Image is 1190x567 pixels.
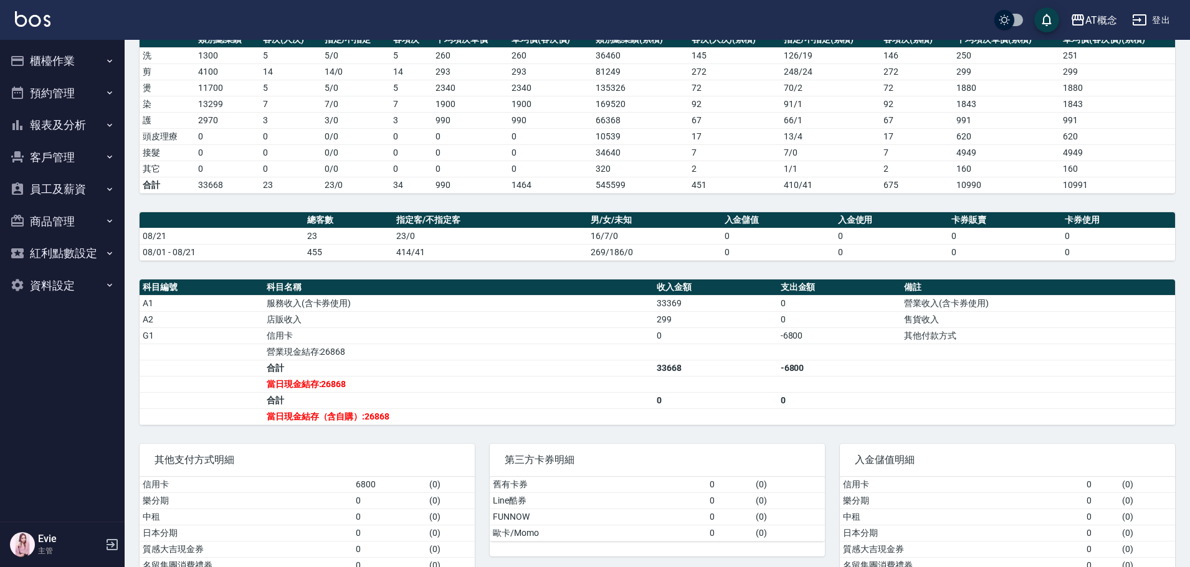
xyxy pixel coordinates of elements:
td: 91 / 1 [781,96,880,112]
td: 33668 [654,360,778,376]
td: 126 / 19 [781,47,880,63]
td: 其它 [140,161,195,177]
td: 414/41 [393,244,588,260]
td: 0 [432,128,508,144]
h5: Evie [38,533,102,545]
button: 商品管理 [5,205,120,238]
td: 質感大吉現金券 [140,541,353,557]
td: 67 [880,112,953,128]
td: 455 [304,244,393,260]
td: 10990 [953,177,1060,193]
td: 2 [688,161,781,177]
td: 合計 [140,177,195,193]
td: 4949 [953,144,1060,161]
table: a dense table [140,212,1175,261]
td: 7 [260,96,321,112]
td: 日本分期 [840,525,1083,541]
td: 0 [1083,508,1120,525]
th: 支出金額 [778,279,902,296]
td: 7 / 0 [321,96,391,112]
td: 13299 [195,96,260,112]
td: 34 [390,177,432,193]
td: 樂分期 [140,492,353,508]
td: 頭皮理療 [140,128,195,144]
td: 66368 [593,112,688,128]
td: 0 [508,128,593,144]
td: 0 [707,508,753,525]
th: 指定客/不指定客 [393,212,588,228]
span: 其他支付方式明細 [155,454,460,466]
td: 7 / 0 [781,144,880,161]
td: 410/41 [781,177,880,193]
td: 620 [953,128,1060,144]
td: 售貨收入 [901,311,1175,327]
td: 7 [390,96,432,112]
button: 櫃檯作業 [5,45,120,77]
td: 0 [195,161,260,177]
td: 0 [654,327,778,344]
td: -6800 [778,360,902,376]
td: 299 [654,311,778,327]
p: 主管 [38,545,102,556]
td: A2 [140,311,264,327]
td: 2 [880,161,953,177]
td: 0 [721,228,835,244]
img: Logo [15,11,50,27]
td: 0 [390,128,432,144]
td: 23/0 [393,228,588,244]
td: 545599 [593,177,688,193]
td: 81249 [593,63,688,80]
td: 0 [390,144,432,161]
th: 收入金額 [654,279,778,296]
td: 1300 [195,47,260,63]
td: 293 [432,63,508,80]
th: 卡券使用 [1062,212,1175,228]
td: ( 0 ) [426,508,475,525]
td: 10539 [593,128,688,144]
td: 0 [353,492,426,508]
td: 4100 [195,63,260,80]
td: 信用卡 [840,477,1083,493]
td: 251 [1060,47,1175,63]
td: 160 [953,161,1060,177]
td: 17 [880,128,953,144]
td: 1464 [508,177,593,193]
td: 33369 [654,295,778,311]
td: 當日現金結存（含自購）:26868 [264,408,654,424]
td: 0 [353,541,426,557]
td: 質感大吉現金券 [840,541,1083,557]
td: 320 [593,161,688,177]
td: 169520 [593,96,688,112]
td: 0 [1062,228,1175,244]
button: 員工及薪資 [5,173,120,205]
button: 客戶管理 [5,141,120,174]
button: 報表及分析 [5,109,120,141]
td: 160 [1060,161,1175,177]
td: 991 [953,112,1060,128]
td: 0 / 0 [321,144,391,161]
td: 14 / 0 [321,63,391,80]
td: 0 [260,144,321,161]
td: 33668 [195,177,260,193]
td: 08/01 - 08/21 [140,244,304,260]
td: 1843 [1060,96,1175,112]
th: 卡券販賣 [948,212,1062,228]
span: 第三方卡券明細 [505,454,810,466]
button: save [1034,7,1059,32]
td: 299 [1060,63,1175,80]
td: 10991 [1060,177,1175,193]
td: 5 / 0 [321,80,391,96]
td: 23/0 [321,177,391,193]
td: 72 [688,80,781,96]
td: 0 [778,311,902,327]
td: 3 [390,112,432,128]
td: 5 [390,47,432,63]
th: 科目名稱 [264,279,654,296]
td: ( 0 ) [753,508,825,525]
td: ( 0 ) [1119,541,1175,557]
td: 0 [195,128,260,144]
td: 0 [260,128,321,144]
td: 23 [260,177,321,193]
td: 0 [721,244,835,260]
td: 0 [1083,541,1120,557]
